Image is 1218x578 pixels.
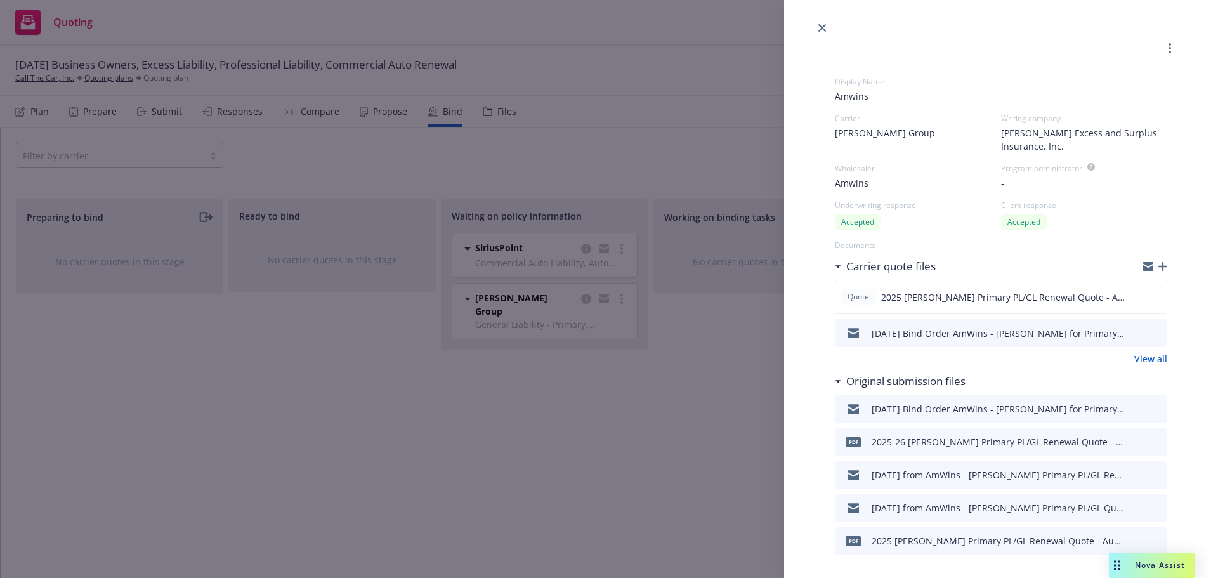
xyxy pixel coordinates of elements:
[835,89,1167,103] span: Amwins
[881,291,1130,304] span: 2025 [PERSON_NAME] Primary PL/GL Renewal Quote - Auditable .pdf
[1151,468,1162,483] button: preview file
[1151,534,1162,549] button: preview file
[872,534,1125,548] div: 2025 [PERSON_NAME] Primary PL/GL Renewal Quote - Auditable .pdf
[1001,113,1167,124] div: Writing company
[835,163,1001,174] div: Wholesaler
[1130,402,1141,417] button: download file
[1130,289,1140,305] button: download file
[1001,126,1167,153] span: [PERSON_NAME] Excess and Surplus Insurance, Inc.
[1150,289,1162,305] button: preview file
[1130,435,1141,450] button: download file
[1151,402,1162,417] button: preview file
[846,437,861,447] span: pdf
[1162,41,1177,56] a: more
[1109,553,1195,578] button: Nova Assist
[835,240,1167,251] div: Documents
[1130,468,1141,483] button: download file
[835,214,881,230] div: Accepted
[846,536,861,546] span: pdf
[815,20,830,36] a: close
[835,373,966,390] div: Original submission files
[872,435,1125,449] div: 2025-26 [PERSON_NAME] Primary PL/GL Renewal Quote - Terms Per Expiring (Non-Auditable).pdf
[835,176,868,190] span: Amwins
[1130,325,1141,341] button: download file
[1151,435,1162,450] button: preview file
[1109,553,1125,578] div: Drag to move
[846,291,871,303] span: Quote
[1151,501,1162,516] button: preview file
[1001,176,1004,190] span: -
[835,126,935,140] span: [PERSON_NAME] Group
[1151,325,1162,341] button: preview file
[872,327,1125,340] div: [DATE] Bind Order AmWins - [PERSON_NAME] for Primary PL/GL Quote - Auditable
[1135,560,1185,570] span: Nova Assist
[835,76,1167,87] div: Display Name
[872,468,1125,482] div: [DATE] from AmWins - [PERSON_NAME] Primary PL/GL Renewal Quote (Terms per expiring)
[846,258,936,275] h3: Carrier quote files
[1001,200,1167,211] div: Client response
[1001,214,1047,230] div: Accepted
[872,402,1125,416] div: [DATE] Bind Order AmWins - [PERSON_NAME] for Primary PL/GL Quote - Auditable
[1001,163,1082,174] div: Program administrator
[835,258,936,275] div: Carrier quote files
[835,200,1001,211] div: Underwriting response
[1134,352,1167,365] a: View all
[1130,534,1141,549] button: download file
[1130,501,1141,516] button: download file
[835,113,1001,124] div: Carrier
[846,373,966,390] h3: Original submission files
[872,501,1125,515] div: [DATE] from AmWins - [PERSON_NAME] Primary PL/GL Quote (Auditable)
